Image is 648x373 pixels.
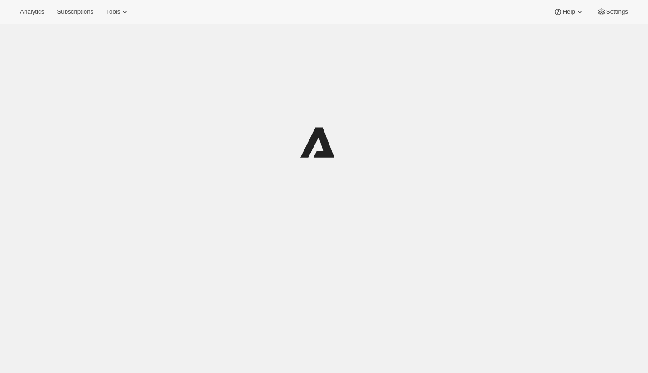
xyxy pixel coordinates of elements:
button: Subscriptions [51,5,99,18]
button: Tools [101,5,135,18]
span: Settings [606,8,628,15]
button: Settings [592,5,633,18]
span: Tools [106,8,120,15]
span: Analytics [20,8,44,15]
span: Subscriptions [57,8,93,15]
button: Analytics [15,5,50,18]
button: Help [548,5,589,18]
span: Help [562,8,575,15]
